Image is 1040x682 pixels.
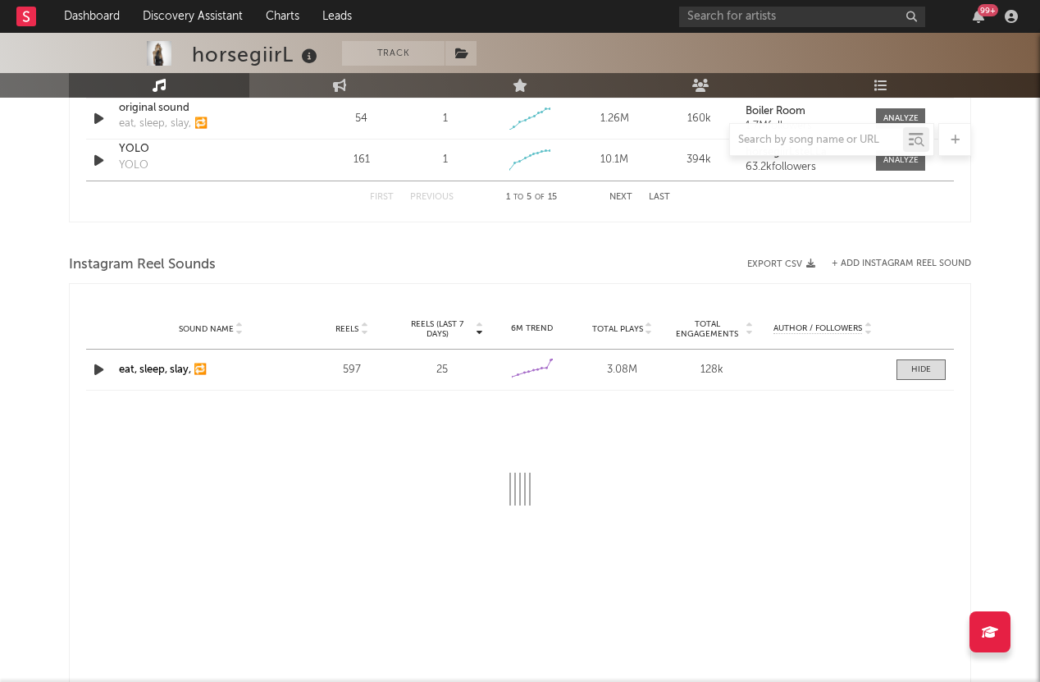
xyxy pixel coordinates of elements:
button: Export CSV [747,259,815,269]
input: Search for artists [679,7,925,27]
span: Total Plays [592,324,643,334]
div: 394k [661,152,737,168]
button: First [370,193,394,202]
div: 1.7M followers [746,121,860,132]
div: 54 [323,111,399,127]
button: Track [342,41,445,66]
span: Reels [335,324,358,334]
div: 6M Trend [491,323,573,335]
div: + Add Instagram Reel Sound [815,259,971,268]
div: 25 [401,362,483,378]
div: 597 [311,362,393,378]
div: 161 [323,152,399,168]
button: Last [649,193,670,202]
div: horsegiirL [192,41,322,68]
div: 1.26M [577,111,653,127]
span: to [513,194,523,201]
div: 3.08M [582,362,664,378]
a: eat, sleep, slay, 🔁 [119,364,207,375]
span: Sound Name [179,324,234,334]
div: YOLO [119,158,148,174]
button: Next [609,193,632,202]
div: 1 [443,152,448,168]
button: 99+ [973,10,984,23]
input: Search by song name or URL [730,134,903,147]
a: Boiler Room [746,106,860,117]
div: 63.2k followers [746,162,860,173]
span: Instagram Reel Sounds [69,255,216,275]
span: Reels (last 7 days) [401,319,473,339]
div: eat, sleep, slay, 🔁 [119,116,208,132]
a: original sound [119,100,290,117]
div: 99 + [978,4,998,16]
strong: Boiler Room [746,106,805,117]
span: Author / Followers [773,323,862,334]
div: 1 [443,111,448,127]
span: of [535,194,545,201]
span: Total Engagements [672,319,744,339]
div: 1 5 15 [486,188,577,208]
div: 10.1M [577,152,653,168]
div: 160k [661,111,737,127]
div: 128k [672,362,754,378]
button: + Add Instagram Reel Sound [832,259,971,268]
button: Previous [410,193,454,202]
